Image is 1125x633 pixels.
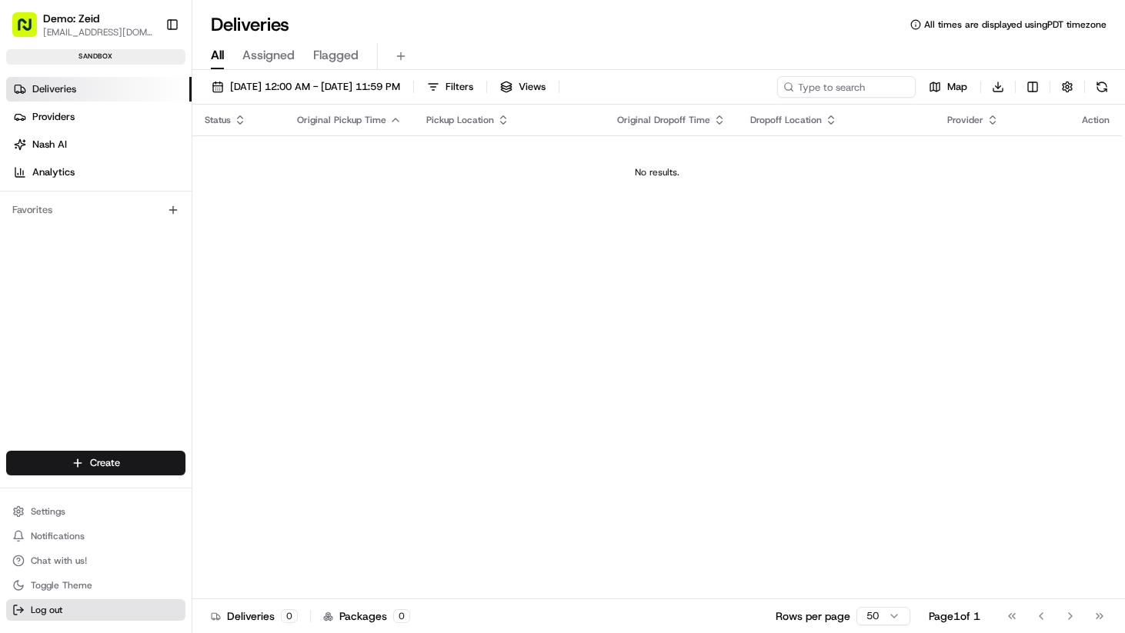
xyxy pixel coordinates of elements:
[929,608,980,624] div: Page 1 of 1
[6,451,185,475] button: Create
[777,76,916,98] input: Type to search
[6,160,192,185] a: Analytics
[6,49,185,65] div: sandbox
[262,152,280,170] button: Start new chat
[446,80,473,94] span: Filters
[230,80,400,94] span: [DATE] 12:00 AM - [DATE] 11:59 PM
[43,26,153,38] button: [EMAIL_ADDRESS][DOMAIN_NAME]
[6,501,185,522] button: Settings
[1091,76,1113,98] button: Refresh
[15,62,280,86] p: Welcome 👋
[242,46,295,65] span: Assigned
[52,147,252,162] div: Start new chat
[32,138,67,152] span: Nash AI
[393,609,410,623] div: 0
[43,11,99,26] button: Demo: Zeid
[6,132,192,157] a: Nash AI
[6,550,185,571] button: Chat with us!
[40,99,254,115] input: Clear
[31,555,87,567] span: Chat with us!
[205,114,231,126] span: Status
[750,114,822,126] span: Dropoff Location
[130,225,142,237] div: 💻
[6,77,192,102] a: Deliveries
[947,114,983,126] span: Provider
[31,530,85,542] span: Notifications
[52,162,195,175] div: We're available if you need us!
[90,456,120,470] span: Create
[32,165,75,179] span: Analytics
[15,147,43,175] img: 1736555255976-a54dd68f-1ca7-489b-9aae-adbdc363a1c4
[211,46,224,65] span: All
[426,114,494,126] span: Pickup Location
[9,217,124,245] a: 📗Knowledge Base
[15,225,28,237] div: 📗
[31,505,65,518] span: Settings
[31,579,92,591] span: Toggle Theme
[313,46,359,65] span: Flagged
[924,18,1107,31] span: All times are displayed using PDT timezone
[776,608,850,624] p: Rows per page
[6,575,185,596] button: Toggle Theme
[947,80,967,94] span: Map
[6,105,192,129] a: Providers
[153,261,186,272] span: Pylon
[6,6,159,43] button: Demo: Zeid[EMAIL_ADDRESS][DOMAIN_NAME]
[6,198,185,222] div: Favorites
[493,76,552,98] button: Views
[211,12,289,37] h1: Deliveries
[124,217,253,245] a: 💻API Documentation
[145,223,247,238] span: API Documentation
[420,76,480,98] button: Filters
[32,82,76,96] span: Deliveries
[32,110,75,124] span: Providers
[617,114,710,126] span: Original Dropoff Time
[199,166,1116,178] div: No results.
[15,15,46,46] img: Nash
[108,260,186,272] a: Powered byPylon
[6,525,185,547] button: Notifications
[922,76,974,98] button: Map
[281,609,298,623] div: 0
[6,599,185,621] button: Log out
[297,114,386,126] span: Original Pickup Time
[1082,114,1110,126] div: Action
[31,604,62,616] span: Log out
[205,76,407,98] button: [DATE] 12:00 AM - [DATE] 11:59 PM
[323,608,410,624] div: Packages
[211,608,298,624] div: Deliveries
[519,80,546,94] span: Views
[31,223,118,238] span: Knowledge Base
